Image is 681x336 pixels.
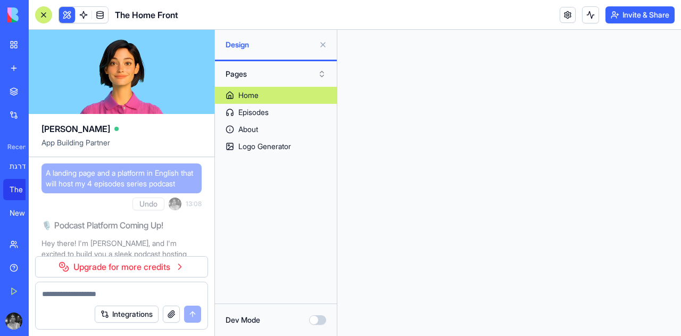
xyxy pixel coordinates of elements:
[46,168,197,189] span: A landing page and a platform in English that will host my 4 episodes series podcast
[41,238,202,302] p: Hey there! I'm [PERSON_NAME], and I'm excited to build you a sleek podcast hosting platform for y...
[115,9,178,21] span: The Home Front
[215,121,337,138] a: About
[10,208,39,218] div: New App
[220,65,331,83] button: Pages
[132,198,164,210] button: Undo
[3,202,46,224] a: New App
[238,124,258,135] div: About
[238,141,291,152] div: Logo Generator
[3,143,26,151] span: Recent
[215,87,337,104] a: Home
[215,104,337,121] a: Episodes
[3,155,46,177] a: בלוג סטודנטים - גרסה משודרגת
[41,122,110,135] span: [PERSON_NAME]
[169,198,181,210] img: ACg8ocJpo7-6uNqbL2O6o9AdRcTI_wCXeWsoHdL_BBIaBlFxyFzsYWgr=s96-c
[7,7,73,22] img: logo
[226,315,260,325] label: Dev Mode
[10,184,39,195] div: The Home Front
[5,313,22,330] img: ACg8ocJpo7-6uNqbL2O6o9AdRcTI_wCXeWsoHdL_BBIaBlFxyFzsYWgr=s96-c
[605,6,675,23] button: Invite & Share
[35,256,208,277] a: Upgrade for more credits
[238,107,269,118] div: Episodes
[215,138,337,155] a: Logo Generator
[95,306,159,323] button: Integrations
[186,200,202,208] span: 13:08
[226,39,314,50] span: Design
[10,161,39,171] div: בלוג סטודנטים - גרסה משודרגת
[238,90,259,101] div: Home
[41,219,202,232] h2: 🎙️ Podcast Platform Coming Up!
[41,137,202,157] span: App Building Partner
[3,179,46,200] a: The Home Front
